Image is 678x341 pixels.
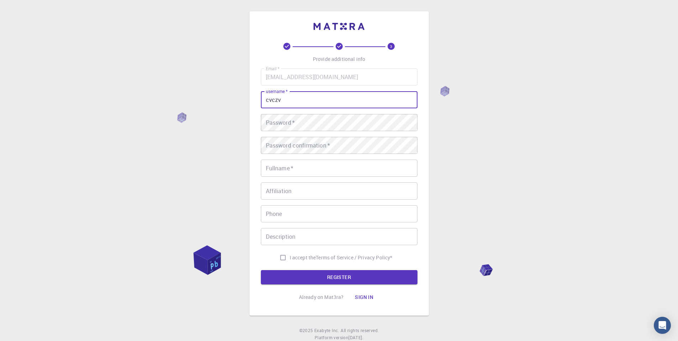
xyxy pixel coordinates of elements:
div: Open Intercom Messenger [654,317,671,334]
text: 3 [390,44,392,49]
span: © 2025 [299,327,314,334]
p: Provide additional info [313,56,365,63]
button: REGISTER [261,270,417,284]
span: Exabyte Inc. [314,327,339,333]
span: [DATE] . [348,335,363,340]
a: Terms of Service / Privacy Policy* [316,254,392,261]
button: Sign in [349,290,379,304]
a: Exabyte Inc. [314,327,339,334]
span: All rights reserved. [341,327,379,334]
span: I accept the [290,254,316,261]
label: username [266,88,288,94]
p: Terms of Service / Privacy Policy * [316,254,392,261]
label: Email [266,66,279,72]
p: Already on Mat3ra? [299,294,344,301]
